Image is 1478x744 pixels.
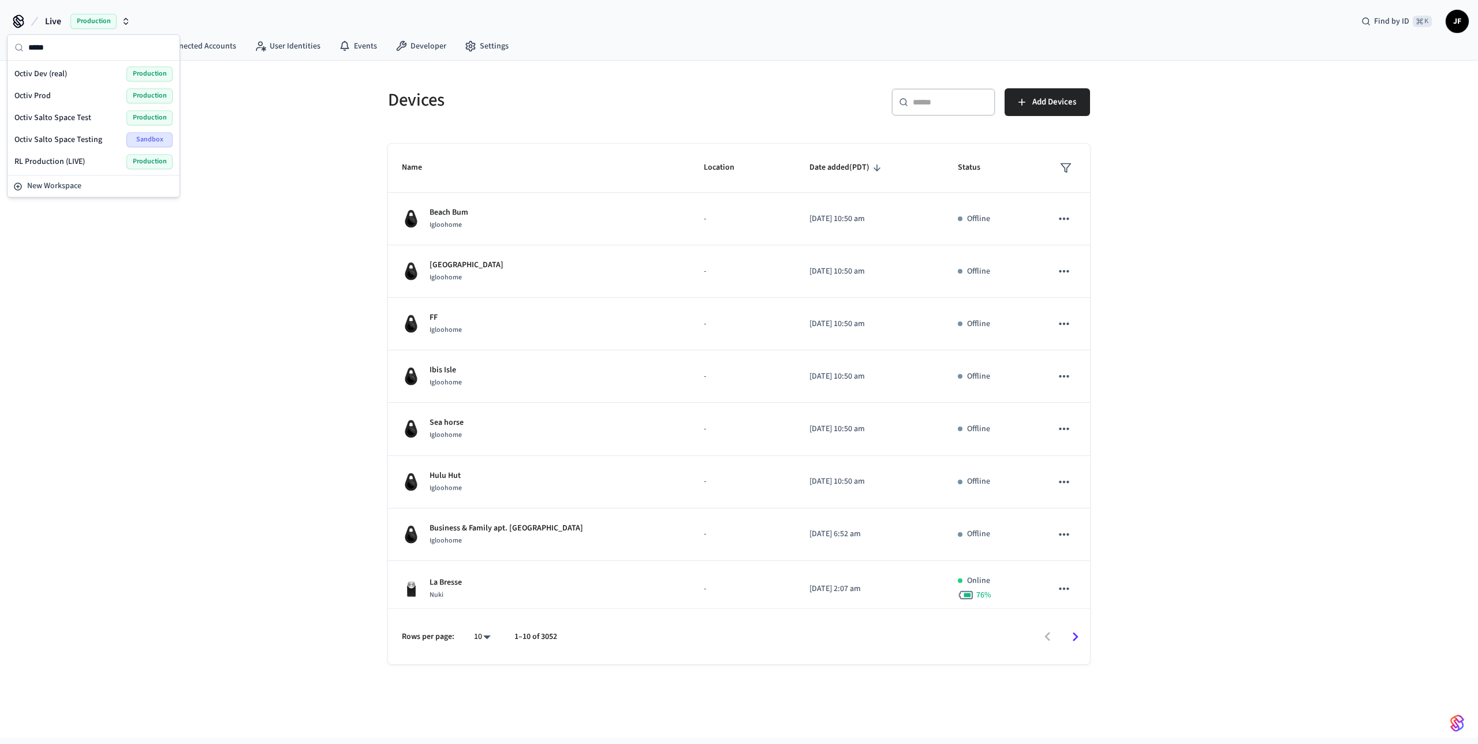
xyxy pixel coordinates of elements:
span: RL Production (LIVE) [14,156,85,167]
p: - [704,476,782,488]
p: La Bresse [430,577,462,589]
span: Live [45,14,61,28]
p: - [704,528,782,540]
a: Developer [386,36,456,57]
img: igloohome_igke [402,525,420,544]
p: Sea horse [430,417,464,429]
img: Nuki Smart Lock 3.0 Pro Black, Front [402,580,420,598]
img: igloohome_igke [402,210,420,228]
span: New Workspace [27,180,81,192]
span: Location [704,159,749,177]
span: Production [126,154,173,169]
div: Find by ID⌘ K [1352,11,1441,32]
p: - [704,266,782,278]
p: - [704,583,782,595]
img: igloohome_igke [402,262,420,281]
button: New Workspace [9,177,178,196]
span: Production [70,14,117,29]
p: FF [430,312,462,324]
button: Add Devices [1005,88,1090,116]
button: Go to next page [1062,623,1089,650]
p: [DATE] 10:50 am [809,266,930,278]
a: Settings [456,36,518,57]
span: Igloohome [430,325,462,335]
div: Suggestions [8,61,180,175]
p: - [704,423,782,435]
span: Date added(PDT) [809,159,884,177]
span: Igloohome [430,483,462,493]
img: igloohome_igke [402,315,420,333]
p: Ibis Isle [430,364,462,376]
span: Status [958,159,995,177]
span: Name [402,159,437,177]
p: [DATE] 10:50 am [809,213,930,225]
p: Business & Family apt. [GEOGRAPHIC_DATA] [430,522,583,534]
span: Nuki [430,590,443,600]
table: sticky table [388,144,1090,731]
p: [GEOGRAPHIC_DATA] [430,259,503,271]
span: Igloohome [430,430,462,440]
a: Connected Accounts [141,36,245,57]
span: ⌘ K [1413,16,1432,27]
span: Find by ID [1374,16,1409,27]
div: 10 [468,629,496,645]
p: Hulu Hut [430,470,462,482]
a: Events [330,36,386,57]
span: Octiv Salto Space Test [14,112,91,124]
span: Add Devices [1032,95,1076,110]
img: igloohome_igke [402,420,420,438]
p: [DATE] 10:50 am [809,371,930,383]
p: Beach Bum [430,207,468,219]
p: [DATE] 2:07 am [809,583,930,595]
span: Sandbox [126,132,173,147]
p: Rows per page: [402,631,454,643]
img: igloohome_igke [402,473,420,491]
span: Igloohome [430,272,462,282]
p: Offline [967,476,990,488]
p: Offline [967,371,990,383]
p: [DATE] 10:50 am [809,423,930,435]
span: Octiv Prod [14,90,51,102]
p: Offline [967,423,990,435]
a: User Identities [245,36,330,57]
p: - [704,213,782,225]
span: Igloohome [430,536,462,545]
p: [DATE] 10:50 am [809,476,930,488]
span: Production [126,88,173,103]
span: JF [1447,11,1468,32]
span: Production [126,66,173,81]
p: [DATE] 6:52 am [809,528,930,540]
span: Octiv Salto Space Testing [14,134,102,145]
span: Production [126,110,173,125]
p: - [704,371,782,383]
p: - [704,318,782,330]
span: Octiv Dev (real) [14,68,67,80]
span: Igloohome [430,377,462,387]
img: SeamLogoGradient.69752ec5.svg [1450,714,1464,732]
p: Online [967,575,990,587]
span: 76 % [976,589,991,601]
p: [DATE] 10:50 am [809,318,930,330]
p: 1–10 of 3052 [514,631,557,643]
h5: Devices [388,88,732,112]
button: JF [1446,10,1469,33]
p: Offline [967,266,990,278]
span: Igloohome [430,220,462,230]
img: igloohome_igke [402,367,420,386]
p: Offline [967,213,990,225]
p: Offline [967,528,990,540]
p: Offline [967,318,990,330]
